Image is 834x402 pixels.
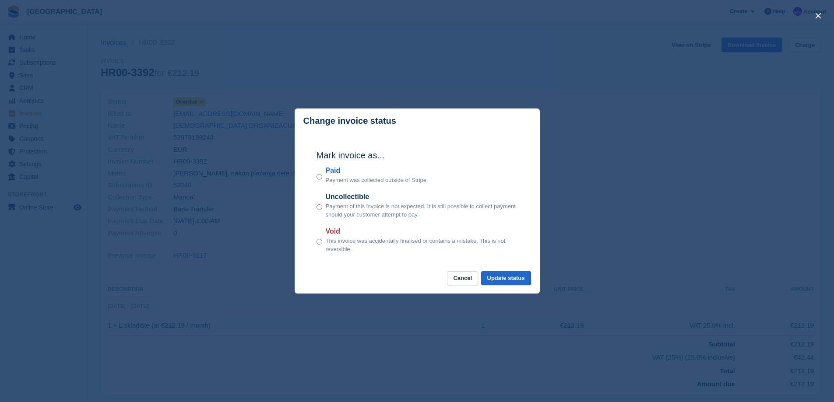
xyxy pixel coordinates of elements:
p: Change invoice status [303,116,396,126]
button: close [811,9,825,23]
label: Uncollectible [326,192,518,202]
label: Void [326,226,518,237]
h2: Mark invoice as... [317,149,518,162]
button: Update status [481,271,531,286]
p: Payment was collected outside of Stripe. [326,176,428,185]
p: This invoice was accidentally finalised or contains a mistake. This is not reversible. [326,237,518,254]
button: Cancel [447,271,478,286]
p: Payment of this invoice is not expected. It is still possible to collect payment should your cust... [326,202,518,219]
label: Paid [326,165,428,176]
